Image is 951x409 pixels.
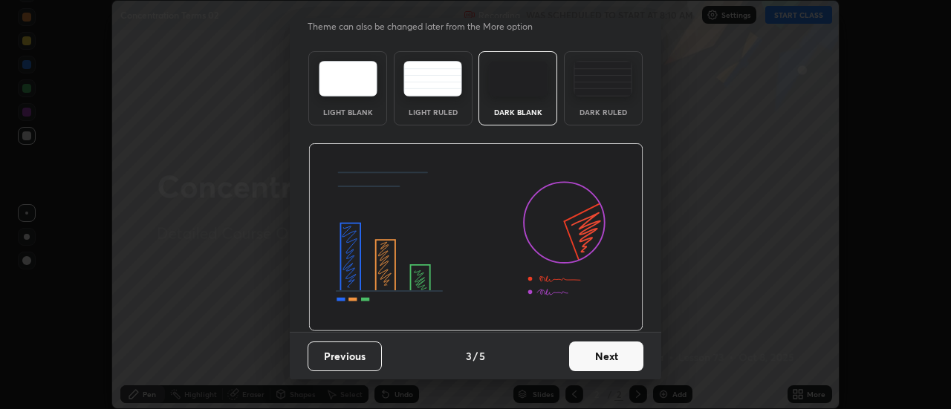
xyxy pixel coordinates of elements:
div: Dark Blank [488,108,548,116]
h4: 5 [479,348,485,364]
p: Theme can also be changed later from the More option [308,20,548,33]
img: lightRuledTheme.5fabf969.svg [403,61,462,96]
div: Dark Ruled [574,108,633,116]
h4: / [473,348,478,364]
img: darkThemeBanner.d06ce4a2.svg [308,143,643,332]
img: lightTheme.e5ed3b09.svg [319,61,377,96]
button: Next [569,341,643,371]
img: darkTheme.f0cc69e5.svg [489,61,548,96]
div: Light Ruled [403,108,463,116]
div: Light Blank [318,108,377,116]
h4: 3 [466,348,472,364]
button: Previous [308,341,382,371]
img: darkRuledTheme.de295e13.svg [574,61,632,96]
